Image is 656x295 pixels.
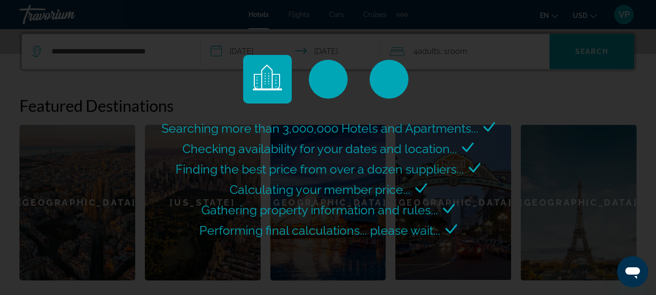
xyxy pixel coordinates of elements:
span: Performing final calculations... please wait... [199,223,441,238]
span: Calculating your member price... [230,182,410,197]
span: Gathering property information and rules... [201,203,438,217]
span: Searching more than 3,000,000 Hotels and Apartments... [161,121,479,136]
span: Checking availability for your dates and location... [182,141,457,156]
span: Finding the best price from over a dozen suppliers... [176,162,464,176]
iframe: Кнопка запуска окна обмена сообщениями [617,256,648,287]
